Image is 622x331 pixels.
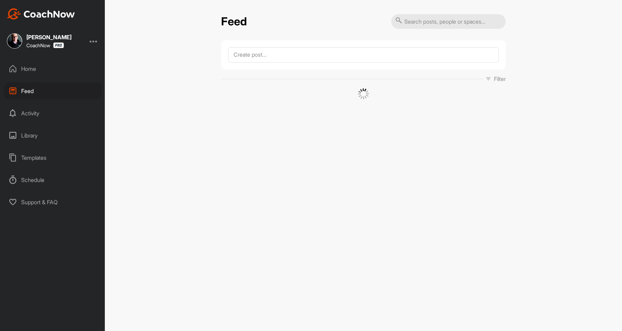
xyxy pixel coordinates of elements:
h2: Feed [221,15,247,28]
div: Templates [4,149,102,166]
div: Schedule [4,171,102,189]
div: [PERSON_NAME] [26,34,72,40]
img: G6gVgL6ErOh57ABN0eRmCEwV0I4iEi4d8EwaPGI0tHgoAbU4EAHFLEQAh+QQFCgALACwIAA4AGAASAAAEbHDJSesaOCdk+8xg... [358,88,369,99]
div: Library [4,127,102,144]
div: Home [4,60,102,77]
div: Activity [4,105,102,122]
p: Filter [494,75,506,83]
div: CoachNow [26,42,64,48]
img: CoachNow [7,8,75,19]
input: Search posts, people or spaces... [391,14,506,29]
img: CoachNow Pro [53,42,64,48]
img: square_d7b6dd5b2d8b6df5777e39d7bdd614c0.jpg [7,33,22,49]
div: Feed [4,82,102,100]
div: Support & FAQ [4,193,102,211]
